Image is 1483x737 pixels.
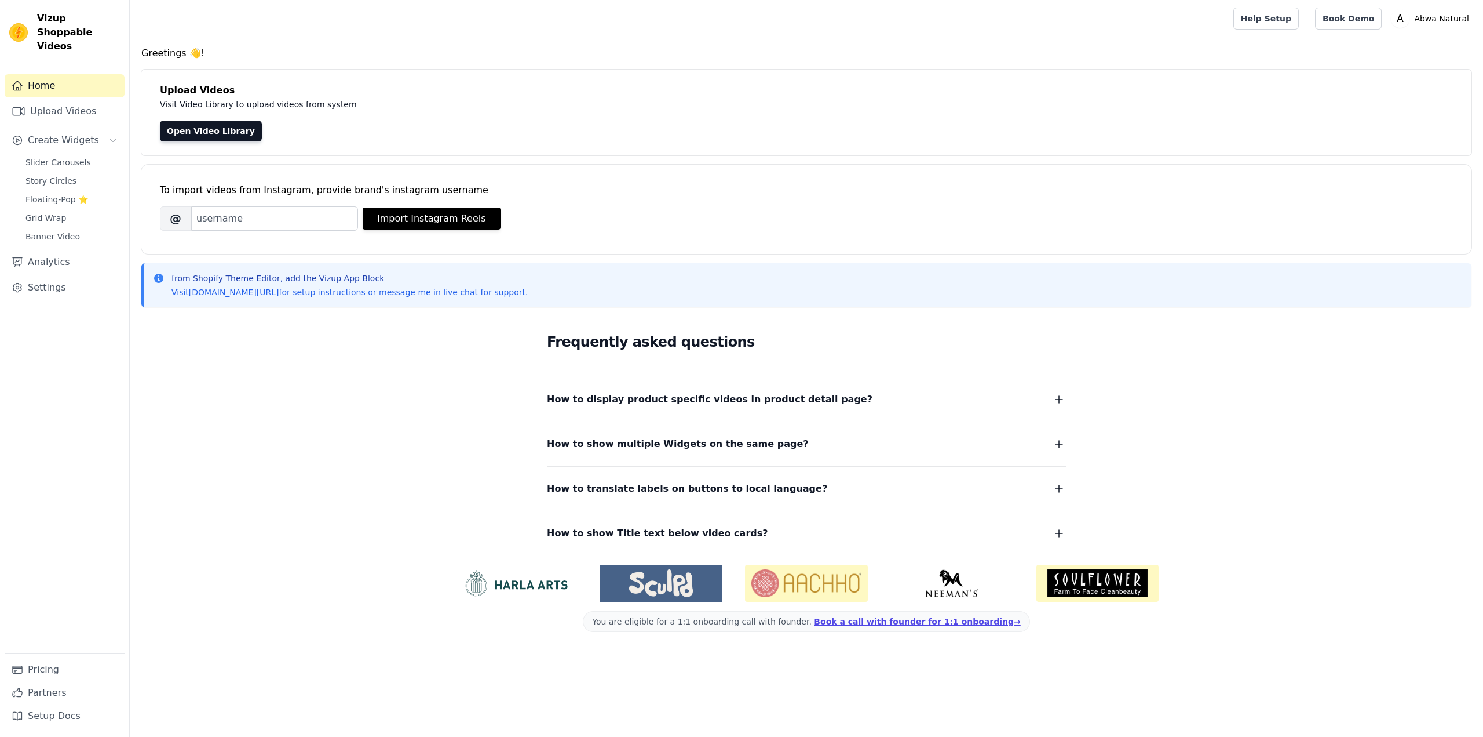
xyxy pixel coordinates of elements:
span: How to show Title text below video cards? [547,525,768,542]
button: A Abwa Natural [1391,8,1474,29]
img: HarlaArts [454,569,576,597]
button: How to display product specific videos in product detail page? [547,391,1066,408]
a: Settings [5,276,125,299]
img: Vizup [9,23,28,42]
a: Grid Wrap [19,210,125,226]
img: Soulflower [1036,565,1159,602]
span: Floating-Pop ⭐ [25,194,88,205]
a: Upload Videos [5,100,125,123]
a: Book Demo [1315,8,1382,30]
a: Pricing [5,658,125,681]
img: Sculpd US [600,569,722,597]
h4: Upload Videos [160,83,1453,97]
span: @ [160,206,191,231]
span: How to display product specific videos in product detail page? [547,391,872,408]
text: A [1397,13,1404,24]
button: Create Widgets [5,129,125,152]
a: Analytics [5,250,125,274]
span: Grid Wrap [25,212,66,224]
span: Slider Carousels [25,157,91,168]
p: from Shopify Theme Editor, add the Vizup App Block [171,273,528,284]
a: [DOMAIN_NAME][URL] [189,288,279,297]
a: Open Video Library [160,121,262,141]
span: How to translate labels on buttons to local language? [547,481,827,497]
span: Vizup Shoppable Videos [37,12,120,53]
a: Banner Video [19,228,125,245]
span: How to show multiple Widgets on the same page? [547,436,809,452]
a: Partners [5,681,125,705]
img: Neeman's [891,569,1013,597]
p: Abwa Natural [1409,8,1474,29]
button: Import Instagram Reels [363,208,501,230]
span: Banner Video [25,231,80,242]
span: Create Widgets [28,133,99,147]
button: How to translate labels on buttons to local language? [547,481,1066,497]
h2: Frequently asked questions [547,331,1066,354]
a: Help Setup [1233,8,1299,30]
input: username [191,206,358,231]
a: Slider Carousels [19,154,125,170]
p: Visit Video Library to upload videos from system [160,97,679,111]
button: How to show Title text below video cards? [547,525,1066,542]
button: How to show multiple Widgets on the same page? [547,436,1066,452]
p: Visit for setup instructions or message me in live chat for support. [171,286,528,298]
a: Book a call with founder for 1:1 onboarding [814,617,1020,626]
div: To import videos from Instagram, provide brand's instagram username [160,183,1453,197]
h4: Greetings 👋! [141,46,1471,60]
span: Story Circles [25,175,76,187]
a: Floating-Pop ⭐ [19,191,125,208]
a: Home [5,74,125,97]
a: Story Circles [19,173,125,189]
img: Aachho [745,565,867,602]
a: Setup Docs [5,705,125,728]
